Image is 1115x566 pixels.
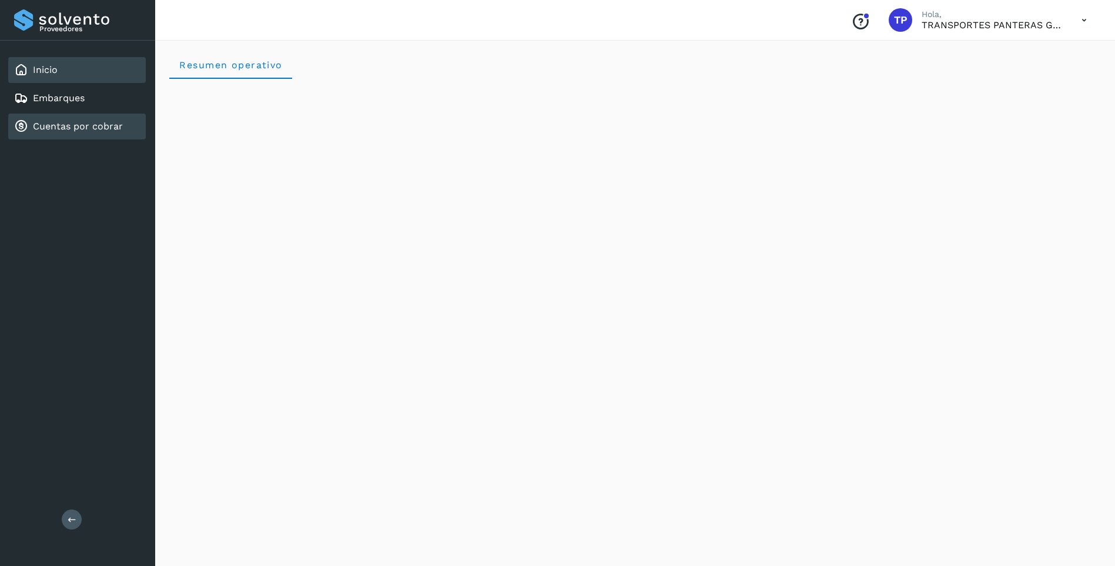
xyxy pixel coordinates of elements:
p: Proveedores [39,25,141,33]
a: Inicio [33,64,58,75]
p: TRANSPORTES PANTERAS GAPO S.A. DE C.V. [922,19,1063,31]
p: Hola, [922,9,1063,19]
div: Inicio [8,57,146,83]
span: Resumen operativo [179,59,283,71]
a: Embarques [33,92,85,104]
a: Cuentas por cobrar [33,121,123,132]
div: Cuentas por cobrar [8,114,146,139]
div: Embarques [8,85,146,111]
